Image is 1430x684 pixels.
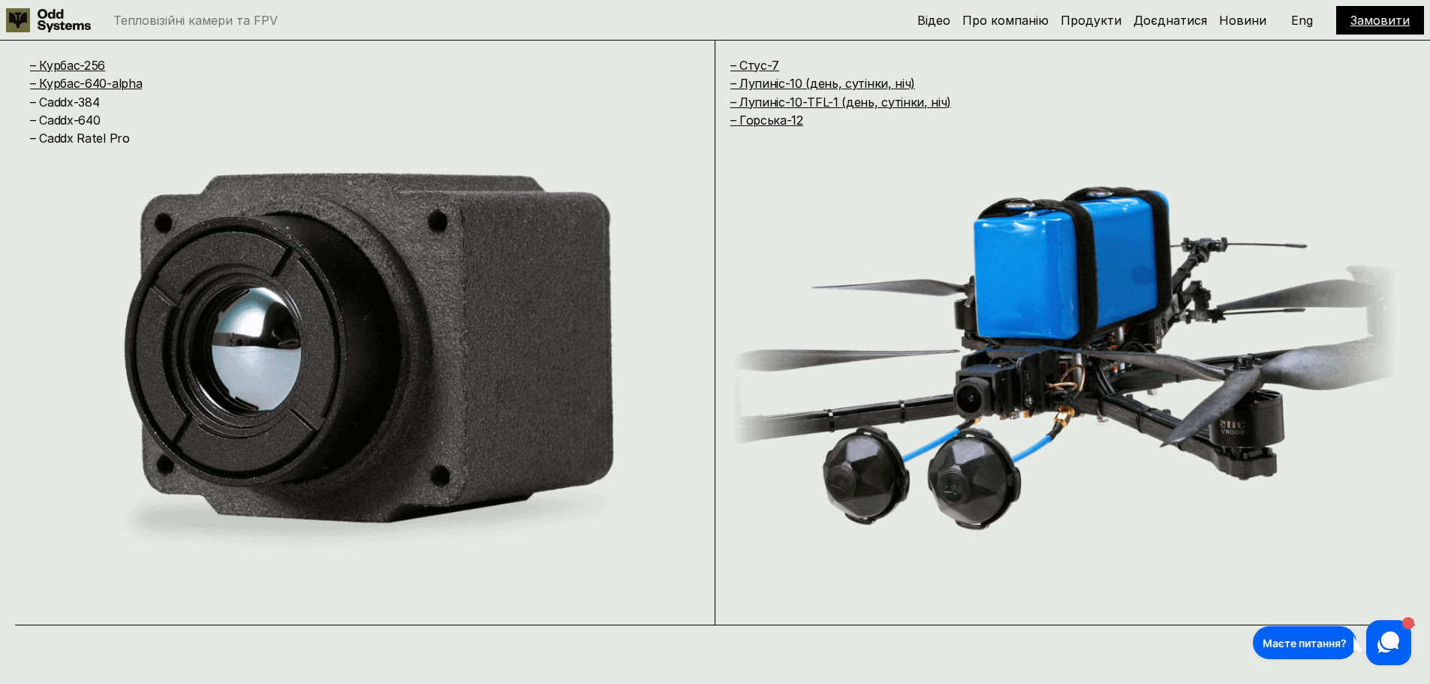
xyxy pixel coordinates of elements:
[30,76,142,91] a: – Курбас-640-alpha
[1249,616,1415,669] iframe: HelpCrunch
[1061,13,1121,28] a: Продукти
[1291,14,1313,26] p: Eng
[1133,13,1207,28] a: Доєднатися
[730,76,915,91] a: – Лупиніс-10 (день, сутінки, ніч)
[1219,13,1266,28] a: Новини
[30,95,99,110] a: – Caddx-384
[113,14,278,26] p: Тепловізійні камери та FPV
[1350,13,1410,28] a: Замовити
[730,58,779,73] a: – Стус-7
[30,58,105,73] a: – Курбас-256
[917,13,950,28] a: Відео
[730,95,952,110] a: – Лупиніс-10-TFL-1 (день, сутінки, ніч)
[730,113,803,128] a: – Горська-12
[962,13,1049,28] a: Про компанію
[30,131,130,146] a: – Caddx Ratel Pro
[30,113,100,128] a: – Caddx-640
